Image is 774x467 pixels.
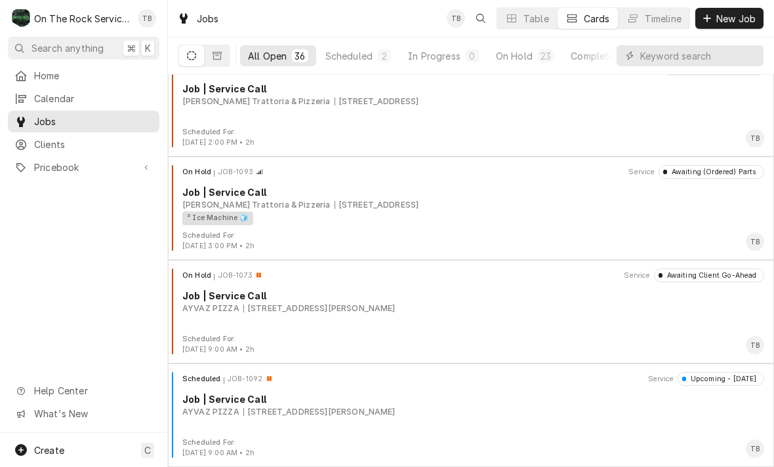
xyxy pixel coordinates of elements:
[182,438,255,448] div: Object Extra Context Footer Label
[584,12,610,26] div: Cards
[173,372,769,385] div: Card Header
[447,9,465,28] div: TB
[8,380,159,402] a: Go to Help Center
[746,336,764,354] div: TB
[468,49,476,63] div: 0
[182,372,273,385] div: Card Header Primary Content
[173,165,769,178] div: Card Header
[182,345,255,355] div: Object Extra Context Footer Value
[182,138,255,148] div: Object Extra Context Footer Value
[8,111,159,132] a: Jobs
[380,49,388,63] div: 2
[746,439,764,458] div: Todd Brady's Avatar
[182,212,760,225] div: Object Tag List
[182,231,255,241] div: Object Extra Context Footer Label
[659,165,764,178] div: Object Status
[447,9,465,28] div: Todd Brady's Avatar
[12,9,30,28] div: On The Rock Services's Avatar
[182,96,764,107] div: Object Subtext
[182,212,253,225] div: ² Ice Machine 🧊
[34,138,153,151] span: Clients
[182,241,255,252] div: Object Extra Context Footer Value
[182,303,764,314] div: Object Subtext
[182,231,255,252] div: Card Footer Extra Context
[746,129,764,147] div: Card Footer Primary Content
[182,165,264,178] div: Card Header Primary Content
[182,406,764,418] div: Object Subtext
[470,8,491,29] button: Open search
[173,127,769,148] div: Card Footer
[182,242,255,250] span: [DATE] 3:00 PM • 2h
[654,269,764,282] div: Object Status
[746,129,764,147] div: Todd Brady's Avatar
[182,334,255,355] div: Card Footer Extra Context
[182,96,330,107] div: Object Subtext Primary
[138,9,156,28] div: TB
[628,165,764,178] div: Card Header Secondary Content
[12,9,30,28] div: O
[624,269,764,282] div: Card Header Secondary Content
[8,37,159,60] button: Search anything⌘K
[34,115,153,128] span: Jobs
[640,45,757,66] input: Keyword search
[182,138,255,147] span: [DATE] 2:00 PM • 2h
[645,12,682,26] div: Timeline
[243,303,396,314] div: Object Subtext Secondary
[168,260,774,364] div: Job Card: JOB-1073
[8,157,159,178] a: Go to Pricebook
[182,448,255,458] div: Object Extra Context Footer Value
[667,167,756,177] div: Awaiting (Ordered) Parts
[746,439,764,458] div: Card Footer Primary Content
[218,167,253,177] div: Object ID
[335,199,419,211] div: Object Subtext Secondary
[496,49,533,63] div: On Hold
[182,449,255,457] span: [DATE] 9:00 AM • 2h
[168,53,774,157] div: Job Card: JOB-1090
[182,406,239,418] div: Object Subtext Primary
[138,9,156,28] div: Todd Brady's Avatar
[182,167,214,177] div: Object State
[173,289,769,314] div: Card Body
[173,438,769,458] div: Card Footer
[248,49,287,63] div: All Open
[686,374,756,384] div: Upcoming - [DATE]
[145,41,151,55] span: K
[182,185,764,199] div: Object Title
[182,269,263,282] div: Card Header Primary Content
[182,82,764,96] div: Object Title
[523,12,549,26] div: Table
[335,96,419,107] div: Object Subtext Secondary
[182,127,255,148] div: Card Footer Extra Context
[8,65,159,86] a: Home
[182,199,330,211] div: Object Subtext Primary
[746,439,764,458] div: TB
[34,69,153,83] span: Home
[182,345,255,354] span: [DATE] 9:00 AM • 2h
[173,334,769,355] div: Card Footer
[295,49,305,63] div: 36
[182,271,214,281] div: Object State
[127,41,136,55] span: ⌘
[678,372,764,385] div: Object Status
[218,271,253,281] div: Object ID
[182,392,764,406] div: Object Title
[182,438,255,458] div: Card Footer Extra Context
[714,12,758,26] span: New Job
[540,49,551,63] div: 23
[624,271,650,281] div: Object Extra Context Header
[8,134,159,155] a: Clients
[746,336,764,354] div: Todd Brady's Avatar
[182,127,255,138] div: Object Extra Context Footer Label
[173,231,769,252] div: Card Footer
[168,364,774,467] div: Job Card: JOB-1092
[182,303,239,314] div: Object Subtext Primary
[168,157,774,260] div: Job Card: JOB-1093
[144,443,151,457] span: C
[408,49,460,63] div: In Progress
[34,12,131,26] div: On The Rock Services
[173,269,769,282] div: Card Header
[34,92,153,105] span: Calendar
[228,374,262,384] div: Object ID
[746,233,764,251] div: Card Footer Primary Content
[173,82,769,107] div: Card Body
